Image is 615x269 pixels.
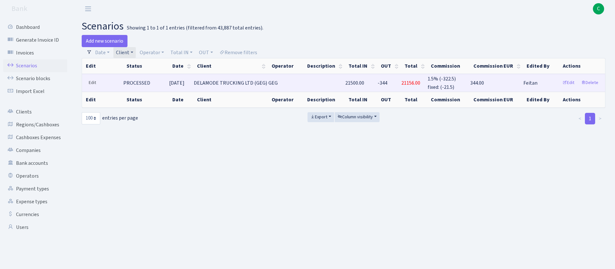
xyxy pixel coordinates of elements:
a: Total IN [168,47,195,58]
a: Users [3,221,67,234]
span: Column visibility [338,114,373,120]
th: Edited By [523,58,559,74]
label: entries per page [82,112,138,124]
th: Edit [82,92,123,107]
th: Operator [268,58,303,74]
a: 1 [585,113,595,124]
th: Description [303,92,345,107]
th: Status [123,92,168,107]
th: Actions [559,92,605,107]
th: Date : activate to sort column ascending [168,58,193,74]
span: [DATE] [169,80,184,87]
a: Invoices [3,46,67,59]
th: Total IN [345,92,377,107]
span: Export [310,114,327,120]
a: Operator [137,47,167,58]
a: Delete [578,78,601,88]
th: Commission EUR : activate to sort column ascending [470,58,523,74]
th: Commission EUR [470,92,523,107]
span: 21500.00 [345,80,364,87]
a: Scenario blocks [3,72,67,85]
a: Dashboard [3,21,67,34]
a: OUT [196,47,216,58]
th: Operator [268,92,303,107]
button: Column visibility [335,112,380,122]
div: Showing 1 to 1 of 1 entries (filtered from 43,887 total entries). [127,25,263,31]
th: Status [123,58,168,74]
th: Client : activate to sort column ascending [193,58,268,74]
th: Client [193,92,268,107]
th: Edited By [523,92,559,107]
span: scenarios [82,19,124,34]
button: Toggle navigation [80,4,96,14]
th: Total : activate to sort column ascending [401,58,427,74]
span: PROCESSED [123,80,150,87]
th: Edit [82,58,123,74]
span: 21156.00 [401,80,420,87]
span: 344.00 [470,80,484,87]
a: Clients [3,105,67,118]
span: Feitan [523,79,537,87]
th: Description : activate to sort column ascending [303,58,345,74]
a: Client [113,47,136,58]
a: C [593,3,604,14]
a: Remove filters [217,47,260,58]
a: Regions/Cashboxes [3,118,67,131]
span: GEG [268,80,278,87]
a: Expense types [3,195,67,208]
a: Scenarios [3,59,67,72]
span: 1.5% (-322.5) fixed: (-21.5) [428,76,456,91]
span: -344 [378,80,387,87]
a: Bank accounts [3,157,67,170]
a: Date [93,47,112,58]
a: Generate Invoice ID [3,34,67,46]
th: Total [401,92,427,107]
th: OUT : activate to sort column ascending [377,58,401,74]
span: DELAMODE TRUCKING LTD (GEG) [194,79,267,87]
a: Payment types [3,182,67,195]
th: Commission [427,92,470,107]
a: Edit [560,78,577,88]
select: entries per page [82,112,100,124]
a: Cashboxes Expenses [3,131,67,144]
th: Date [168,92,193,107]
th: Actions [559,58,605,74]
th: Commission [427,58,470,74]
a: Companies [3,144,67,157]
a: Currencies [3,208,67,221]
a: Operators [3,170,67,182]
a: Add new scenario [82,35,127,47]
th: Total IN : activate to sort column ascending [345,58,377,74]
th: OUT [377,92,401,107]
a: Edit [86,78,99,88]
button: Export [307,112,334,122]
a: Import Excel [3,85,67,98]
